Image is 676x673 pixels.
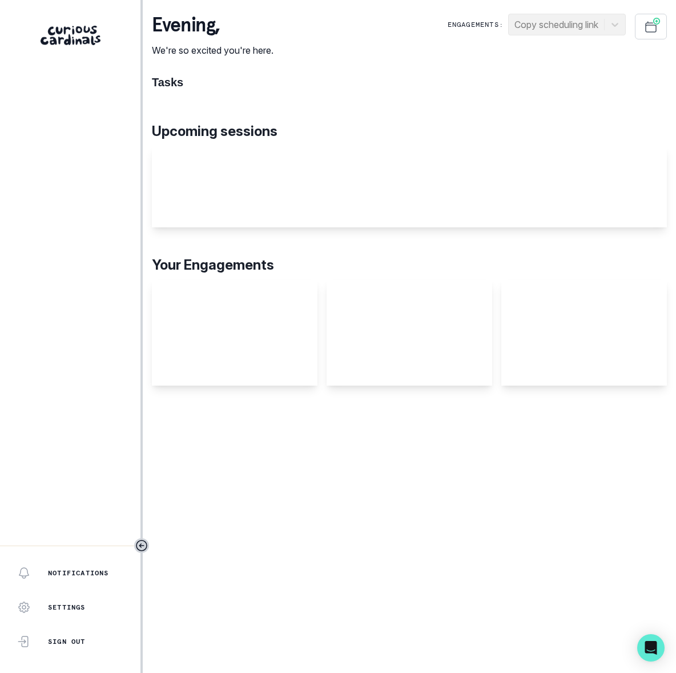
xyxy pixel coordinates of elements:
[448,20,504,29] p: Engagements:
[48,603,86,612] p: Settings
[152,255,667,275] p: Your Engagements
[152,43,273,57] p: We're so excited you're here.
[635,14,667,39] button: Schedule Sessions
[134,538,149,553] button: Toggle sidebar
[48,568,109,578] p: Notifications
[152,14,273,37] p: evening ,
[152,75,667,89] h1: Tasks
[41,26,100,45] img: Curious Cardinals Logo
[152,121,667,142] p: Upcoming sessions
[637,634,665,662] div: Open Intercom Messenger
[48,637,86,646] p: Sign Out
